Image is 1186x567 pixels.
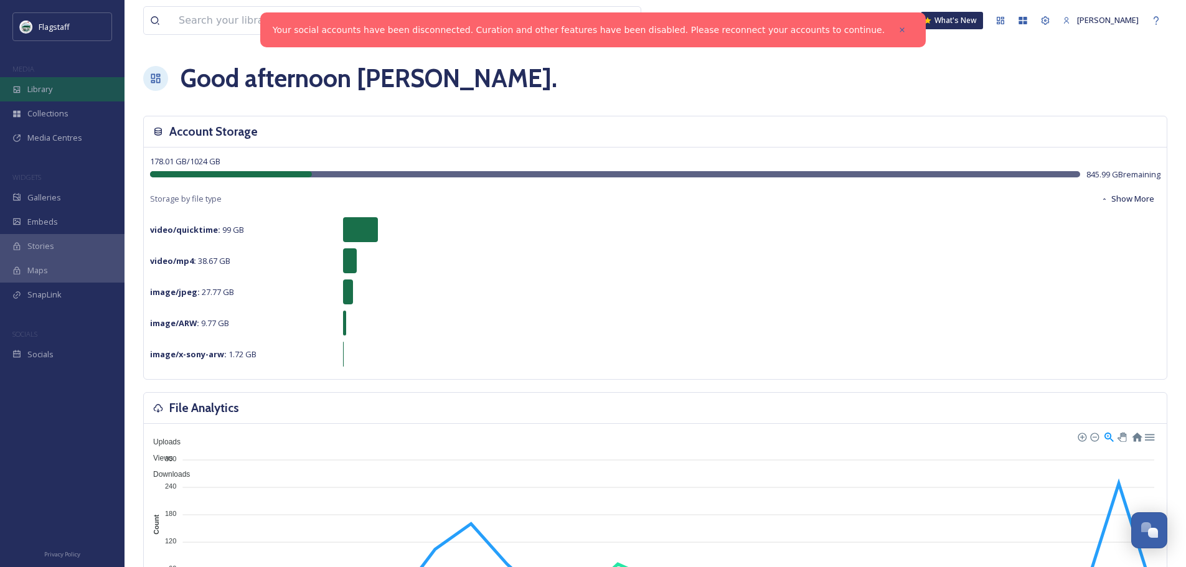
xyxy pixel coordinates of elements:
input: Search your library [172,7,539,34]
h3: File Analytics [169,399,239,417]
div: Panning [1118,433,1125,440]
tspan: 300 [165,454,176,462]
span: Flagstaff [39,21,70,32]
span: 38.67 GB [150,255,230,266]
span: Storage by file type [150,193,222,205]
span: Media Centres [27,132,82,144]
tspan: 240 [165,482,176,490]
tspan: 120 [165,537,176,545]
a: Your social accounts have been disconnected. Curation and other features have been disabled. Plea... [273,24,885,37]
span: WIDGETS [12,172,41,182]
span: Maps [27,265,48,276]
strong: image/x-sony-arw : [150,349,227,360]
h3: Account Storage [169,123,258,141]
span: SnapLink [27,289,62,301]
div: Zoom In [1077,432,1086,441]
div: Zoom Out [1090,432,1098,441]
text: Count [153,515,160,535]
strong: image/jpeg : [150,286,200,298]
span: 27.77 GB [150,286,234,298]
a: Privacy Policy [44,546,80,561]
span: Stories [27,240,54,252]
span: Uploads [144,438,181,446]
strong: image/ARW : [150,317,199,329]
a: What's New [921,12,983,29]
div: Reset Zoom [1131,431,1142,441]
span: Embeds [27,216,58,228]
span: 1.72 GB [150,349,256,360]
a: [PERSON_NAME] [1057,8,1145,32]
button: Show More [1094,187,1160,211]
span: 9.77 GB [150,317,229,329]
h1: Good afternoon [PERSON_NAME] . [181,60,557,97]
span: MEDIA [12,64,34,73]
span: Socials [27,349,54,360]
span: Library [27,83,52,95]
div: Menu [1144,431,1154,441]
strong: video/mp4 : [150,255,196,266]
span: Privacy Policy [44,550,80,558]
span: Collections [27,108,68,119]
span: [PERSON_NAME] [1077,14,1139,26]
span: 845.99 GB remaining [1086,169,1160,180]
span: Galleries [27,192,61,204]
span: Downloads [144,470,190,479]
img: images%20%282%29.jpeg [20,21,32,33]
a: View all files [562,8,634,32]
span: Views [144,454,173,462]
span: 178.01 GB / 1024 GB [150,156,220,167]
button: Open Chat [1131,512,1167,548]
tspan: 180 [165,510,176,517]
span: SOCIALS [12,329,37,339]
strong: video/quicktime : [150,224,220,235]
div: Selection Zoom [1103,431,1114,441]
span: 99 GB [150,224,244,235]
